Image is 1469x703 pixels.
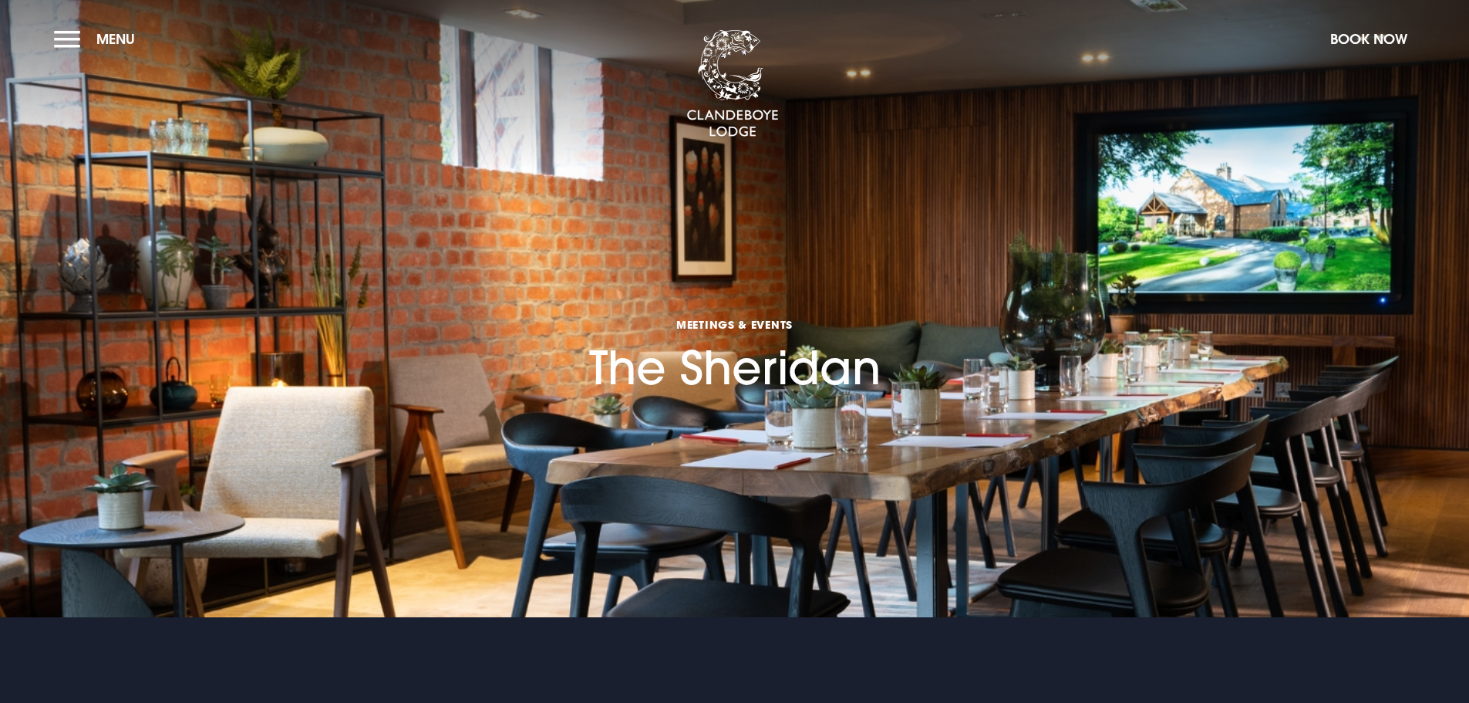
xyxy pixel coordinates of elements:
button: Menu [54,22,143,56]
span: Meetings & Events [589,317,881,332]
h1: The Sheridan [589,230,881,395]
button: Book Now [1322,22,1415,56]
span: Menu [96,30,135,48]
img: Clandeboye Lodge [686,30,779,138]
